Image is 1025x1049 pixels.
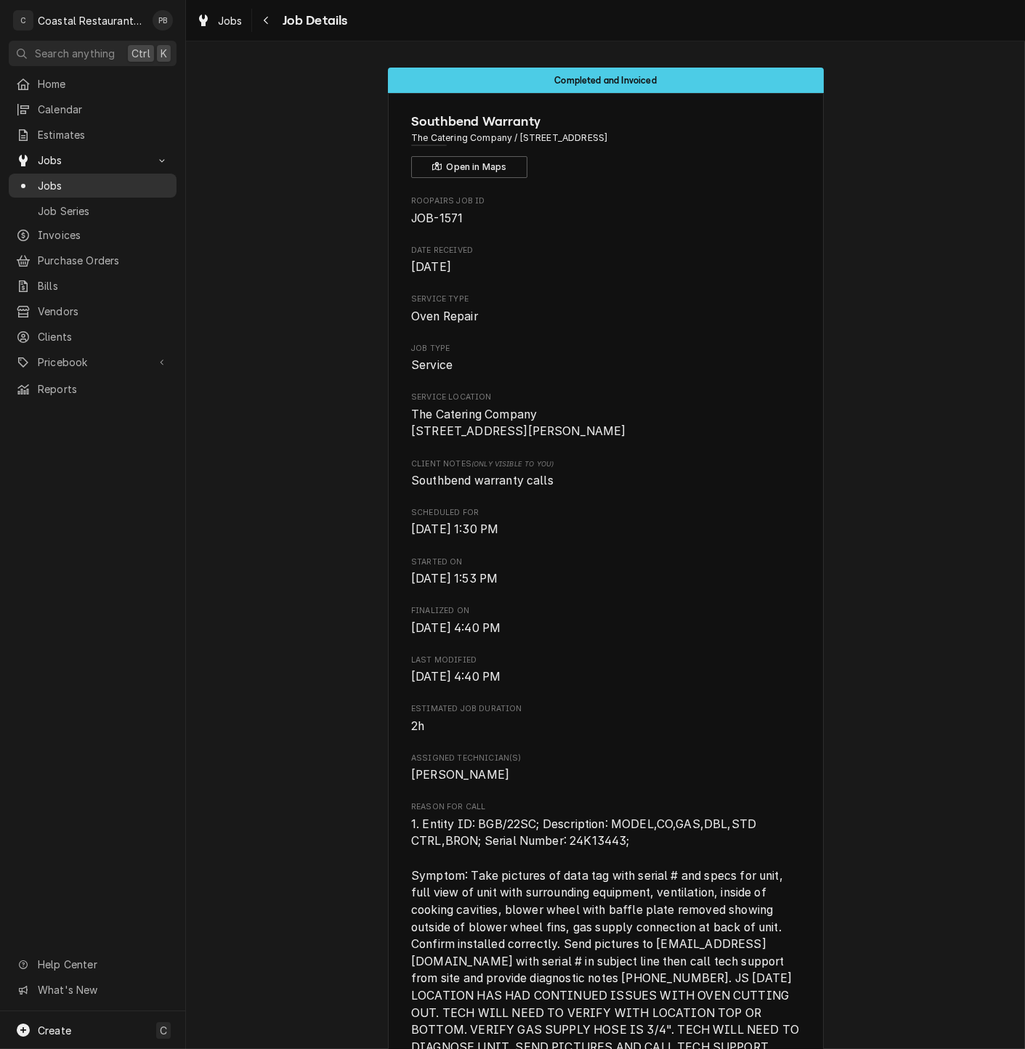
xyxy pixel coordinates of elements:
[9,223,177,247] a: Invoices
[411,112,800,131] span: Name
[161,46,167,61] span: K
[411,245,800,276] div: Date Received
[411,211,463,225] span: JOB-1571
[38,355,147,370] span: Pricebook
[411,718,800,735] span: Estimated Job Duration
[411,655,800,686] div: Last Modified
[411,572,498,586] span: [DATE] 1:53 PM
[190,9,248,33] a: Jobs
[38,13,145,28] div: Coastal Restaurant Repair
[9,199,177,223] a: Job Series
[411,392,800,440] div: Service Location
[38,76,169,92] span: Home
[9,41,177,66] button: Search anythingCtrlK
[131,46,150,61] span: Ctrl
[411,668,800,686] span: Last Modified
[9,952,177,976] a: Go to Help Center
[411,112,800,178] div: Client Information
[9,72,177,96] a: Home
[411,458,800,490] div: [object Object]
[411,260,451,274] span: [DATE]
[411,507,800,538] div: Scheduled For
[218,13,243,28] span: Jobs
[153,10,173,31] div: Phill Blush's Avatar
[411,655,800,666] span: Last Modified
[411,195,800,227] div: Roopairs Job ID
[9,148,177,172] a: Go to Jobs
[411,406,800,440] span: Service Location
[255,9,278,32] button: Navigate back
[411,474,554,487] span: Southbend warranty calls
[411,308,800,325] span: Service Type
[411,670,501,684] span: [DATE] 4:40 PM
[38,381,169,397] span: Reports
[411,556,800,568] span: Started On
[411,621,501,635] span: [DATE] 4:40 PM
[38,1024,71,1037] span: Create
[411,719,424,733] span: 2h
[38,278,169,293] span: Bills
[411,195,800,207] span: Roopairs Job ID
[411,605,800,636] div: Finalized On
[411,156,527,178] button: Open in Maps
[9,350,177,374] a: Go to Pricebook
[411,408,626,439] span: The Catering Company [STREET_ADDRESS][PERSON_NAME]
[554,76,657,85] span: Completed and Invoiced
[411,309,478,323] span: Oven Repair
[38,178,169,193] span: Jobs
[411,131,800,145] span: Address
[38,203,169,219] span: Job Series
[411,801,800,813] span: Reason For Call
[38,153,147,168] span: Jobs
[13,10,33,31] div: C
[411,343,800,355] span: Job Type
[411,753,800,764] span: Assigned Technician(s)
[9,274,177,298] a: Bills
[38,227,169,243] span: Invoices
[411,556,800,588] div: Started On
[411,703,800,715] span: Estimated Job Duration
[411,521,800,538] span: Scheduled For
[411,570,800,588] span: Started On
[411,768,509,782] span: [PERSON_NAME]
[388,68,824,93] div: Status
[411,753,800,784] div: Assigned Technician(s)
[278,11,348,31] span: Job Details
[38,127,169,142] span: Estimates
[411,766,800,784] span: Assigned Technician(s)
[35,46,115,61] span: Search anything
[411,245,800,256] span: Date Received
[9,97,177,121] a: Calendar
[411,458,800,470] span: Client Notes
[411,605,800,617] span: Finalized On
[411,522,498,536] span: [DATE] 1:30 PM
[411,293,800,305] span: Service Type
[153,10,173,31] div: PB
[411,293,800,325] div: Service Type
[411,472,800,490] span: [object Object]
[160,1023,167,1038] span: C
[9,174,177,198] a: Jobs
[411,507,800,519] span: Scheduled For
[38,957,168,972] span: Help Center
[411,259,800,276] span: Date Received
[38,102,169,117] span: Calendar
[38,982,168,997] span: What's New
[9,978,177,1002] a: Go to What's New
[9,325,177,349] a: Clients
[38,304,169,319] span: Vendors
[411,358,453,372] span: Service
[411,343,800,374] div: Job Type
[411,703,800,734] div: Estimated Job Duration
[9,377,177,401] a: Reports
[9,299,177,323] a: Vendors
[9,123,177,147] a: Estimates
[411,210,800,227] span: Roopairs Job ID
[411,357,800,374] span: Job Type
[38,329,169,344] span: Clients
[411,392,800,403] span: Service Location
[471,460,554,468] span: (Only Visible to You)
[38,253,169,268] span: Purchase Orders
[9,248,177,272] a: Purchase Orders
[411,620,800,637] span: Finalized On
